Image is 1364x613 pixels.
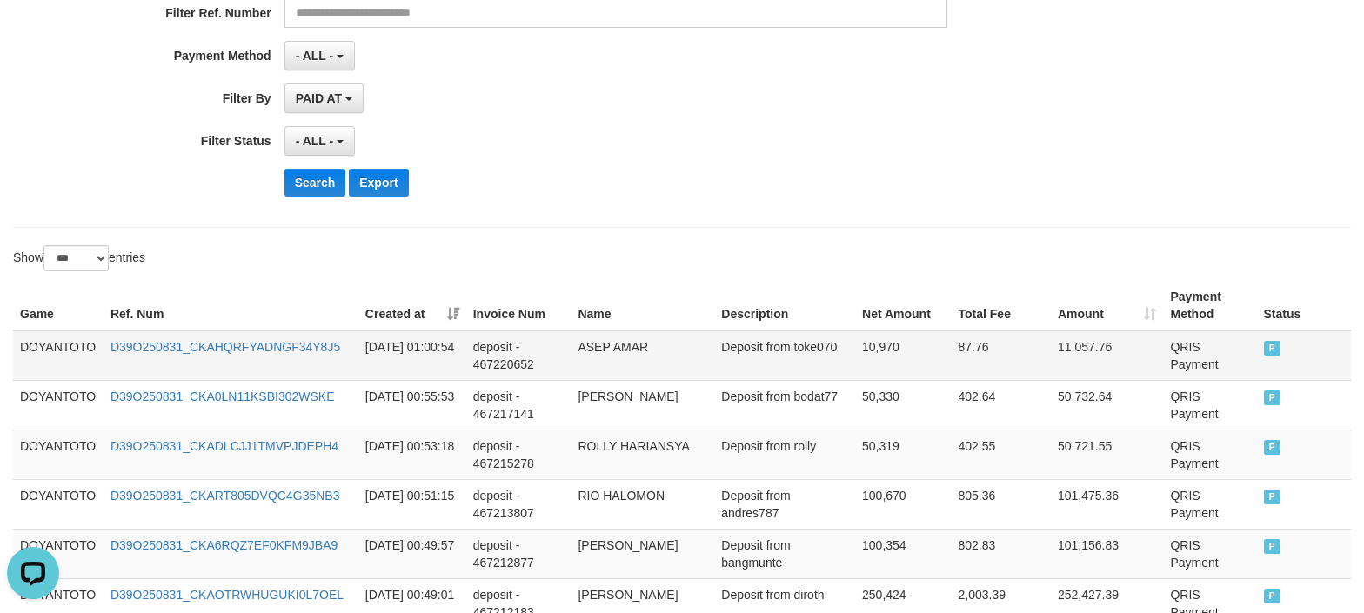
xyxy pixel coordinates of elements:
[952,281,1051,330] th: Total Fee
[13,430,104,479] td: DOYANTOTO
[1264,589,1281,603] span: PAID
[952,529,1051,578] td: 802.83
[13,529,104,578] td: DOYANTOTO
[952,330,1051,381] td: 87.76
[358,430,466,479] td: [DATE] 00:53:18
[1163,479,1256,529] td: QRIS Payment
[284,41,355,70] button: - ALL -
[714,479,855,529] td: Deposit from andres787
[466,380,572,430] td: deposit - 467217141
[13,330,104,381] td: DOYANTOTO
[358,479,466,529] td: [DATE] 00:51:15
[466,281,572,330] th: Invoice Num
[855,281,951,330] th: Net Amount
[1257,281,1352,330] th: Status
[571,430,714,479] td: ROLLY HARIANSYA
[1264,341,1281,356] span: PAID
[13,479,104,529] td: DOYANTOTO
[13,380,104,430] td: DOYANTOTO
[952,479,1051,529] td: 805.36
[296,91,342,105] span: PAID AT
[1264,390,1281,405] span: PAID
[43,245,109,271] select: Showentries
[1163,380,1256,430] td: QRIS Payment
[1163,430,1256,479] td: QRIS Payment
[104,281,358,330] th: Ref. Num
[110,439,338,453] a: D39O250831_CKADLCJJ1TMVPJDEPH4
[1163,281,1256,330] th: Payment Method
[1051,529,1164,578] td: 101,156.83
[952,380,1051,430] td: 402.64
[466,430,572,479] td: deposit - 467215278
[110,390,335,403] a: D39O250831_CKA0LN11KSBI302WSKE
[466,330,572,381] td: deposit - 467220652
[7,7,59,59] button: Open LiveChat chat widget
[855,330,951,381] td: 10,970
[1051,380,1164,430] td: 50,732.64
[110,588,344,602] a: D39O250831_CKAOTRWHUGUKI0L7OEL
[855,479,951,529] td: 100,670
[466,479,572,529] td: deposit - 467213807
[855,529,951,578] td: 100,354
[358,281,466,330] th: Created at: activate to sort column ascending
[358,330,466,381] td: [DATE] 01:00:54
[714,529,855,578] td: Deposit from bangmunte
[571,479,714,529] td: RIO HALOMON
[1264,490,1281,504] span: PAID
[571,330,714,381] td: ASEP AMAR
[13,245,145,271] label: Show entries
[952,430,1051,479] td: 402.55
[855,380,951,430] td: 50,330
[714,330,855,381] td: Deposit from toke070
[1163,330,1256,381] td: QRIS Payment
[466,529,572,578] td: deposit - 467212877
[1051,479,1164,529] td: 101,475.36
[571,380,714,430] td: [PERSON_NAME]
[13,281,104,330] th: Game
[296,49,334,63] span: - ALL -
[110,489,340,503] a: D39O250831_CKART805DVQC4G35NB3
[714,380,855,430] td: Deposit from bodat77
[571,529,714,578] td: [PERSON_NAME]
[284,169,346,197] button: Search
[855,430,951,479] td: 50,319
[714,281,855,330] th: Description
[1051,430,1164,479] td: 50,721.55
[1051,330,1164,381] td: 11,057.76
[110,340,340,354] a: D39O250831_CKAHQRFYADNGF34Y8J5
[284,83,364,113] button: PAID AT
[571,281,714,330] th: Name
[714,430,855,479] td: Deposit from rolly
[358,529,466,578] td: [DATE] 00:49:57
[284,126,355,156] button: - ALL -
[358,380,466,430] td: [DATE] 00:55:53
[1051,281,1164,330] th: Amount: activate to sort column ascending
[1264,440,1281,455] span: PAID
[349,169,408,197] button: Export
[1163,529,1256,578] td: QRIS Payment
[110,538,338,552] a: D39O250831_CKA6RQZ7EF0KFM9JBA9
[296,134,334,148] span: - ALL -
[1264,539,1281,554] span: PAID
